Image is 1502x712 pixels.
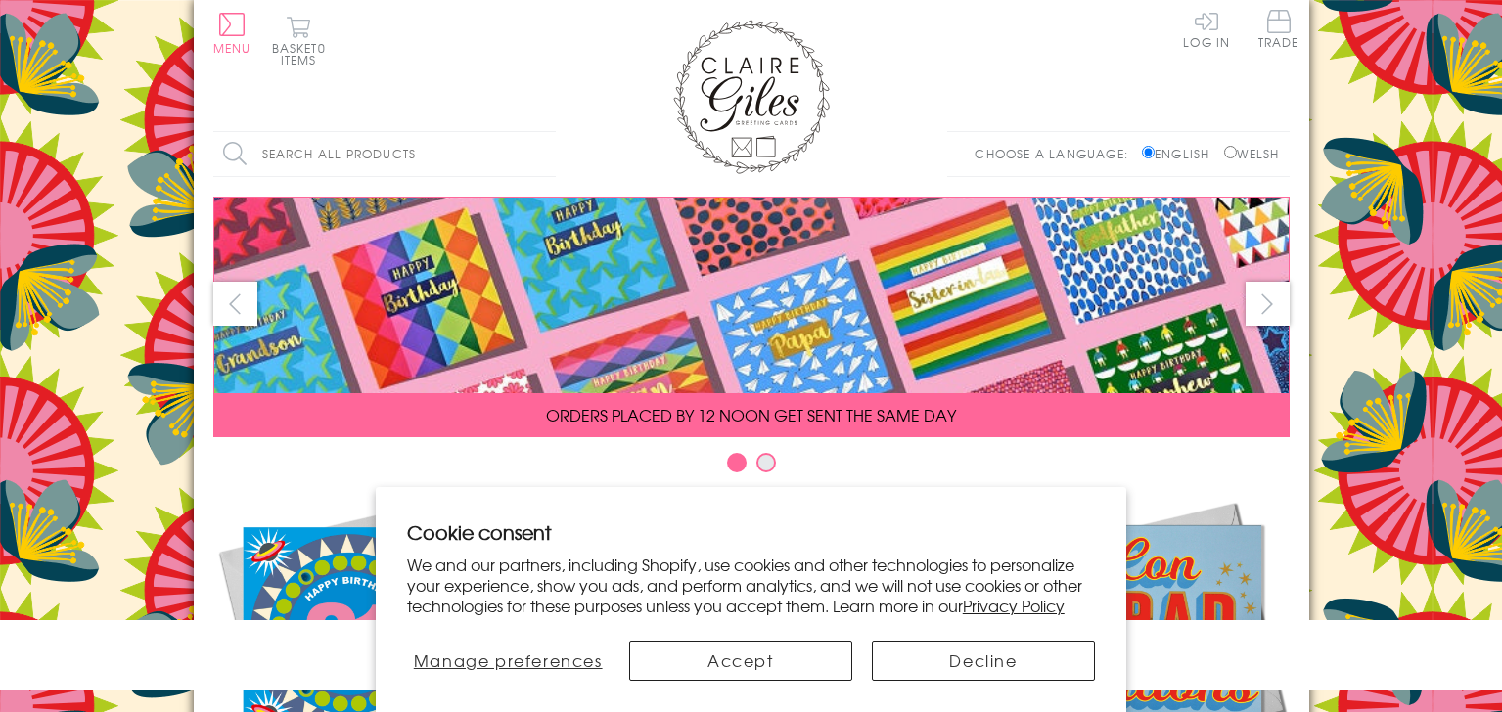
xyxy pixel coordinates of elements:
input: Search all products [213,132,556,176]
button: Carousel Page 2 [756,453,776,472]
h2: Cookie consent [407,518,1096,546]
img: Claire Giles Greetings Cards [673,20,830,174]
span: Manage preferences [414,648,603,672]
input: Welsh [1224,146,1237,158]
input: Search [536,132,556,176]
button: Carousel Page 1 (Current Slide) [727,453,747,472]
button: next [1246,282,1290,326]
span: Menu [213,39,251,57]
span: ORDERS PLACED BY 12 NOON GET SENT THE SAME DAY [546,403,956,426]
label: English [1142,145,1219,162]
a: Trade [1258,10,1299,52]
a: Privacy Policy [963,594,1065,617]
button: Decline [872,641,1095,681]
label: Welsh [1224,145,1280,162]
button: prev [213,282,257,326]
div: Carousel Pagination [213,452,1290,482]
button: Basket0 items [272,16,326,66]
input: English [1142,146,1155,158]
p: Choose a language: [975,145,1138,162]
button: Menu [213,13,251,54]
span: 0 items [281,39,326,68]
a: Log In [1183,10,1230,48]
button: Accept [629,641,852,681]
button: Manage preferences [407,641,610,681]
span: Trade [1258,10,1299,48]
p: We and our partners, including Shopify, use cookies and other technologies to personalize your ex... [407,555,1096,615]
